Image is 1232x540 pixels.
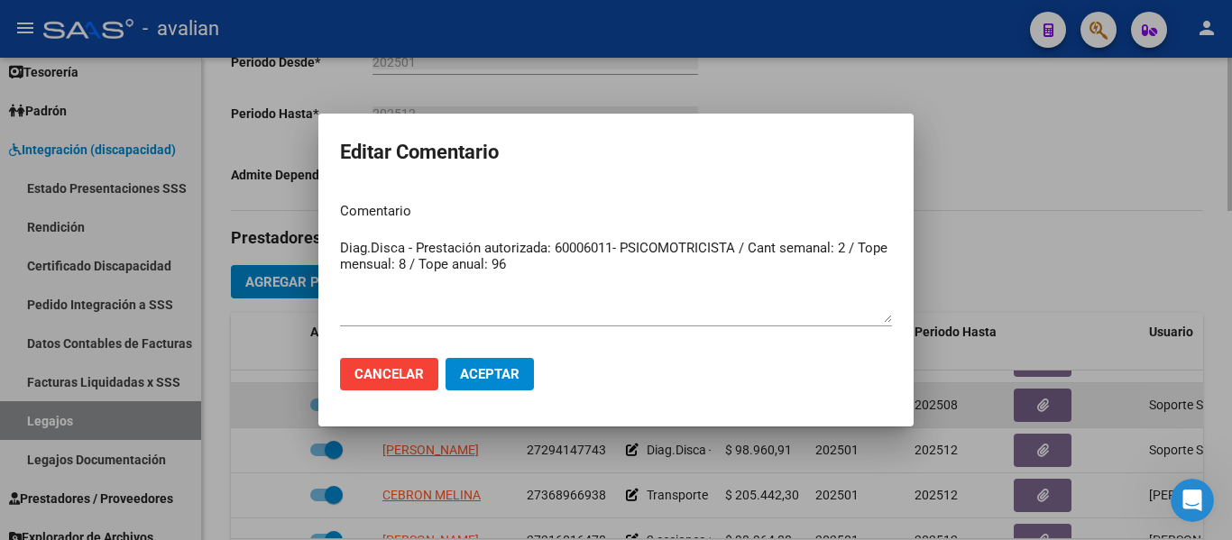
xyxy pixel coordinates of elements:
span: Cancelar [354,366,424,382]
h2: Editar Comentario [340,135,892,169]
iframe: Intercom live chat [1171,479,1214,522]
button: Cancelar [340,358,438,390]
p: Comentario [340,201,892,222]
span: Aceptar [460,366,519,382]
button: Aceptar [446,358,534,390]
